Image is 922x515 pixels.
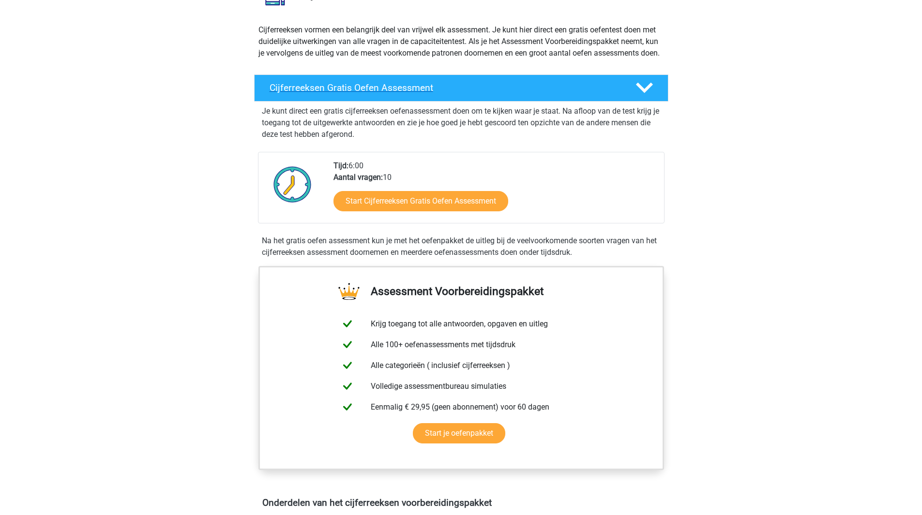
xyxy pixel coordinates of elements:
img: Klok [268,160,317,208]
p: Je kunt direct een gratis cijferreeksen oefenassessment doen om te kijken waar je staat. Na afloo... [262,105,661,140]
p: Cijferreeksen vormen een belangrijk deel van vrijwel elk assessment. Je kunt hier direct een grat... [258,24,664,59]
h4: Cijferreeksen Gratis Oefen Assessment [270,82,620,93]
a: Cijferreeksen Gratis Oefen Assessment [250,74,672,102]
b: Aantal vragen: [333,173,383,182]
a: Start Cijferreeksen Gratis Oefen Assessment [333,191,508,211]
b: Tijd: [333,161,348,170]
h4: Onderdelen van het cijferreeksen voorbereidingspakket [262,497,660,508]
div: Na het gratis oefen assessment kun je met het oefenpakket de uitleg bij de veelvoorkomende soorte... [258,235,665,258]
div: 6:00 10 [326,160,664,223]
a: Start je oefenpakket [413,423,505,443]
